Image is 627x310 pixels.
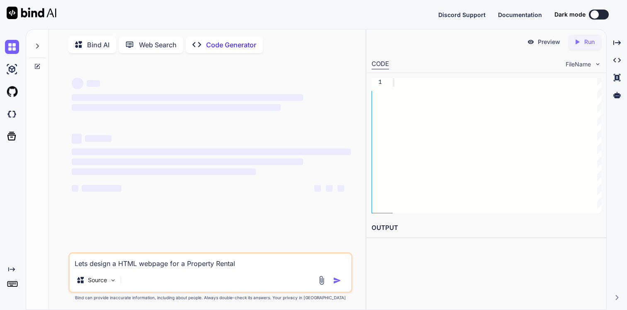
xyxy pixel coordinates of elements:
p: Bind AI [87,40,109,50]
button: Discord Support [438,10,486,19]
span: ‌ [72,94,303,101]
p: Run [584,38,595,46]
textarea: Lets design a HTML webpage for a Property Rental [70,254,351,269]
span: ‌ [72,134,82,144]
img: githubLight [5,85,19,99]
span: ‌ [326,185,333,192]
p: Code Generator [206,40,256,50]
span: ‌ [87,80,100,87]
span: ‌ [72,185,78,192]
img: ai-studio [5,62,19,76]
img: icon [333,276,341,285]
button: Documentation [498,10,542,19]
span: ‌ [72,168,256,175]
p: Source [88,276,107,284]
img: darkCloudIdeIcon [5,107,19,121]
span: ‌ [72,159,303,165]
span: FileName [566,60,591,68]
div: CODE [372,59,389,69]
p: Web Search [139,40,177,50]
img: chat [5,40,19,54]
img: chevron down [594,61,601,68]
span: ‌ [85,135,112,142]
h2: OUTPUT [367,218,606,238]
p: Preview [538,38,560,46]
div: 1 [372,78,382,87]
span: ‌ [72,149,350,155]
span: ‌ [72,104,281,111]
img: attachment [317,276,326,285]
span: Discord Support [438,11,486,18]
span: ‌ [82,185,122,192]
span: Documentation [498,11,542,18]
p: Bind can provide inaccurate information, including about people. Always double-check its answers.... [68,295,352,301]
span: ‌ [72,78,83,89]
span: ‌ [314,185,321,192]
img: preview [527,38,535,46]
span: Dark mode [554,10,586,19]
span: ‌ [338,185,344,192]
img: Bind AI [7,7,56,19]
img: Pick Models [109,277,117,284]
